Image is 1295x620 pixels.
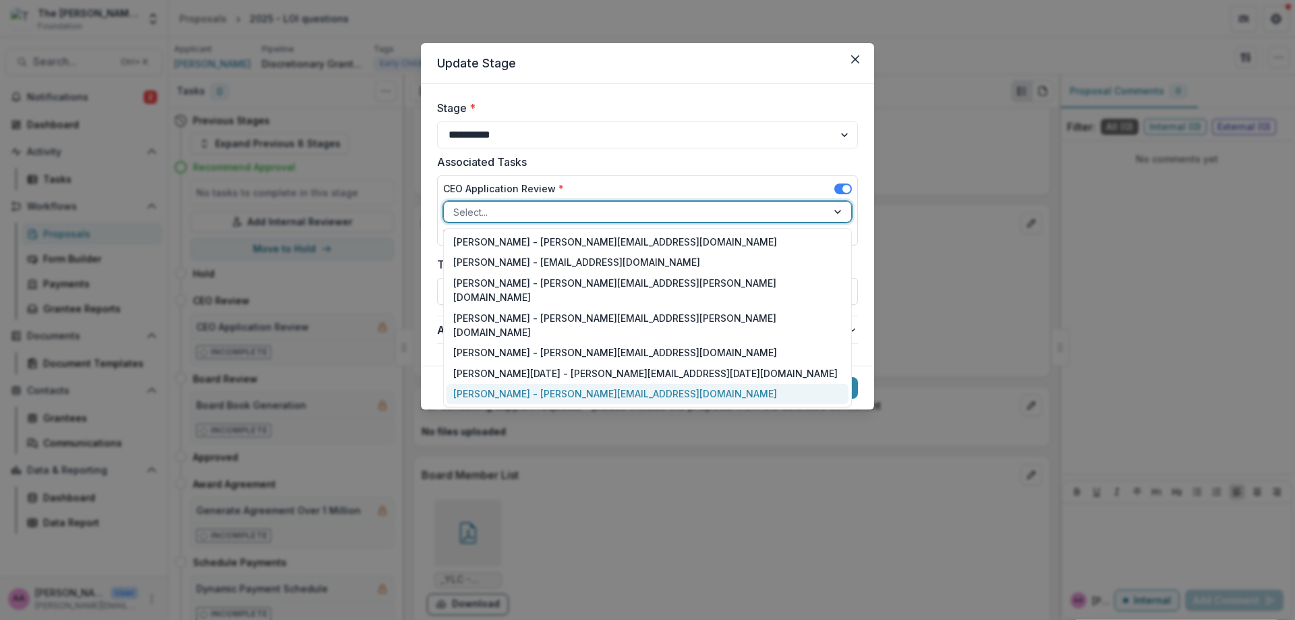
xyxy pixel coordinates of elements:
div: [PERSON_NAME] - [PERSON_NAME][EMAIL_ADDRESS][DOMAIN_NAME] [447,384,848,405]
header: Update Stage [421,43,874,84]
div: [PERSON_NAME][DATE] - [PERSON_NAME][EMAIL_ADDRESS][DATE][DOMAIN_NAME] [447,363,848,384]
label: Stage [437,100,850,116]
div: [PERSON_NAME] - [EMAIL_ADDRESS][DOMAIN_NAME] [447,252,848,273]
label: Task Due Date [437,256,850,273]
label: CEO Application Review [443,181,564,196]
button: Close [844,49,866,70]
div: [PERSON_NAME] - [PERSON_NAME][EMAIL_ADDRESS][PERSON_NAME][DOMAIN_NAME] [447,273,848,308]
div: [PERSON_NAME] - [PERSON_NAME][EMAIL_ADDRESS][PERSON_NAME][DOMAIN_NAME] [447,308,848,343]
label: Associated Tasks [437,154,850,170]
button: Advanced Configuration [437,316,858,343]
div: [PERSON_NAME] - [PERSON_NAME][EMAIL_ADDRESS][DOMAIN_NAME] [447,342,848,363]
span: Advanced Configuration [437,322,847,338]
div: [PERSON_NAME] - [PERSON_NAME][EMAIL_ADDRESS][DOMAIN_NAME] [447,231,848,252]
